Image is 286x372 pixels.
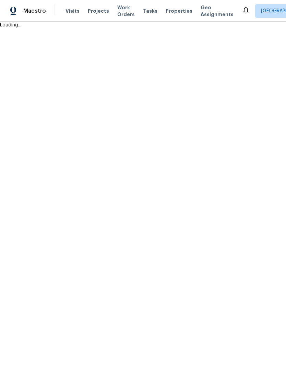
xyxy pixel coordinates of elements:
[23,8,46,14] span: Maestro
[166,8,192,14] span: Properties
[65,8,80,14] span: Visits
[88,8,109,14] span: Projects
[201,4,234,18] span: Geo Assignments
[117,4,135,18] span: Work Orders
[143,9,157,13] span: Tasks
